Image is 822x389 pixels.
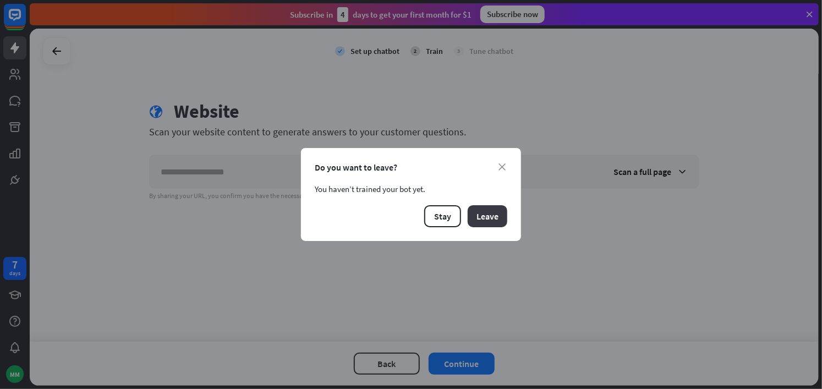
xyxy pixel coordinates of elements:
[424,205,461,227] button: Stay
[315,184,507,194] div: You haven’t trained your bot yet.
[315,162,507,173] div: Do you want to leave?
[498,163,506,171] i: close
[9,4,42,37] button: Open LiveChat chat widget
[468,205,507,227] button: Leave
